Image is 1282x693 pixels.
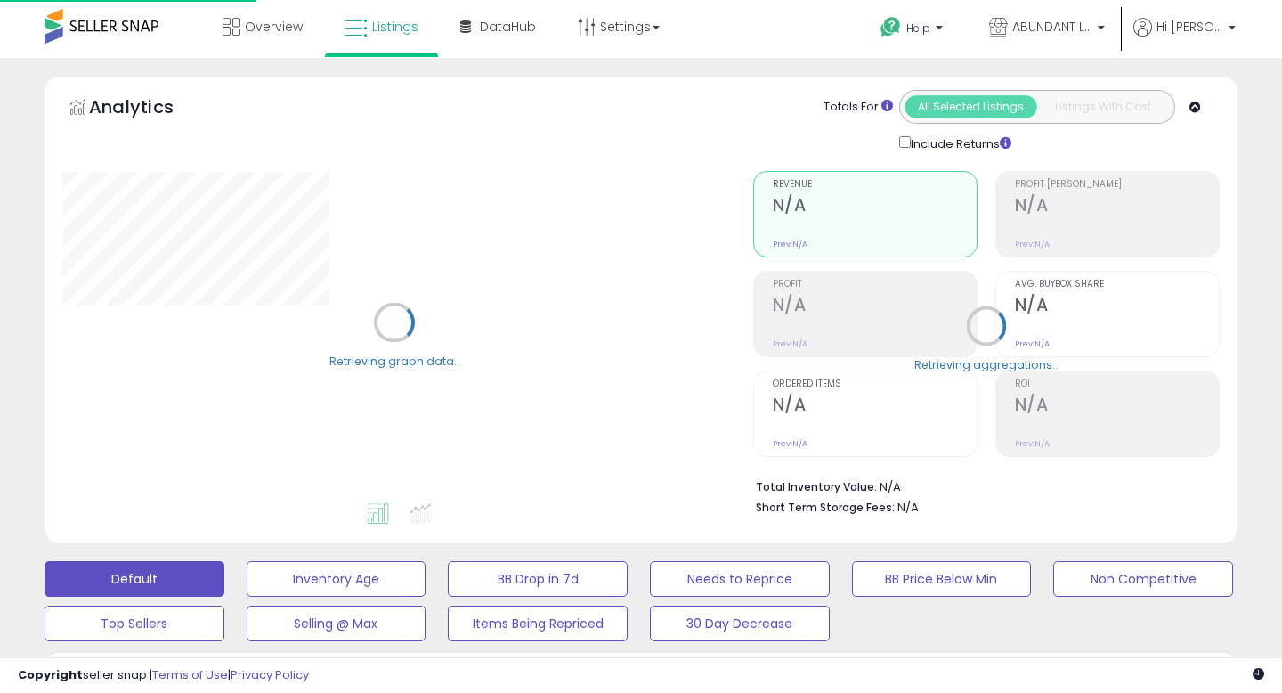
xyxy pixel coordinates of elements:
[247,561,426,597] button: Inventory Age
[245,18,303,36] span: Overview
[18,666,83,683] strong: Copyright
[1012,18,1092,36] span: ABUNDANT LiFE
[824,99,893,116] div: Totals For
[852,561,1032,597] button: BB Price Below Min
[448,561,628,597] button: BB Drop in 7d
[45,606,224,641] button: Top Sellers
[866,3,961,58] a: Help
[1156,18,1223,36] span: Hi [PERSON_NAME]
[45,561,224,597] button: Default
[448,606,628,641] button: Items Being Repriced
[372,18,418,36] span: Listings
[152,666,228,683] a: Terms of Use
[906,20,930,36] span: Help
[247,606,426,641] button: Selling @ Max
[18,667,309,684] div: seller snap | |
[231,666,309,683] a: Privacy Policy
[329,353,459,369] div: Retrieving graph data..
[905,95,1037,118] button: All Selected Listings
[1036,95,1169,118] button: Listings With Cost
[880,16,902,38] i: Get Help
[650,606,830,641] button: 30 Day Decrease
[1133,18,1236,58] a: Hi [PERSON_NAME]
[480,18,536,36] span: DataHub
[89,94,208,124] h5: Analytics
[1053,561,1233,597] button: Non Competitive
[650,561,830,597] button: Needs to Reprice
[886,133,1033,153] div: Include Returns
[914,356,1058,372] div: Retrieving aggregations..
